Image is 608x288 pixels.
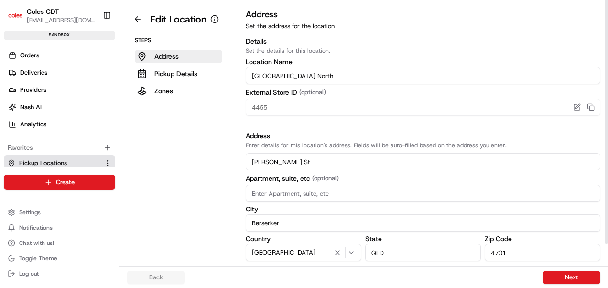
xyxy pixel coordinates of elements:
[20,86,46,94] span: Providers
[4,4,99,27] button: Coles CDTColes CDT[EMAIL_ADDRESS][DOMAIN_NAME]
[4,117,119,132] a: Analytics
[4,221,115,234] button: Notifications
[246,235,361,242] label: Country
[4,155,115,171] button: Pickup Locations
[246,99,600,116] input: Enter External Store ID
[246,185,600,202] input: Enter Apartment, suite, etc
[246,142,600,149] p: Enter details for this location's address. Fields will be auto-filled based on the address you en...
[485,244,600,261] input: Enter Zip Code
[246,36,600,46] h3: Details
[135,67,222,80] button: Pickup Details
[4,175,115,190] button: Create
[56,178,75,187] span: Create
[299,88,326,97] span: (optional)
[19,224,53,232] span: Notifications
[246,131,600,141] h3: Address
[27,7,59,16] button: Coles CDT
[246,67,600,84] input: Location name
[154,69,197,78] p: Pickup Details
[4,236,115,250] button: Chat with us!
[4,100,119,115] a: Nash AI
[27,16,95,24] button: [EMAIL_ADDRESS][DOMAIN_NAME]
[365,244,481,261] input: Enter State
[154,52,179,61] p: Address
[4,140,115,155] div: Favorites
[246,8,600,21] h3: Address
[20,68,47,77] span: Deliveries
[246,58,600,65] label: Location Name
[154,86,173,96] p: Zones
[312,174,339,183] span: (optional)
[135,50,222,63] button: Address
[246,47,600,55] p: Set the details for this location.
[425,265,600,272] label: Longitude
[20,120,46,129] span: Analytics
[19,239,54,247] span: Chat with us!
[246,244,361,261] button: [GEOGRAPHIC_DATA]
[19,159,67,167] span: Pickup Locations
[246,22,600,31] p: Set the address for the location
[19,270,39,277] span: Log out
[135,84,222,98] button: Zones
[246,88,600,97] label: External Store ID
[485,235,600,242] label: Zip Code
[365,235,481,242] label: State
[246,265,421,272] label: Latitude
[246,206,600,212] label: City
[4,48,119,63] a: Orders
[4,82,119,98] a: Providers
[8,8,23,23] img: Coles CDT
[19,209,41,216] span: Settings
[252,248,315,257] span: [GEOGRAPHIC_DATA]
[4,252,115,265] button: Toggle Theme
[19,255,57,262] span: Toggle Theme
[150,12,206,26] h1: Edit Location
[246,214,600,232] input: Enter City
[135,36,222,44] p: Steps
[20,51,39,60] span: Orders
[4,267,115,280] button: Log out
[4,206,115,219] button: Settings
[246,174,600,183] label: Apartment, suite, etc
[246,153,600,170] input: Enter address
[4,31,115,40] div: sandbox
[543,271,600,284] button: Next
[8,159,100,167] a: Pickup Locations
[4,65,119,80] a: Deliveries
[20,103,42,111] span: Nash AI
